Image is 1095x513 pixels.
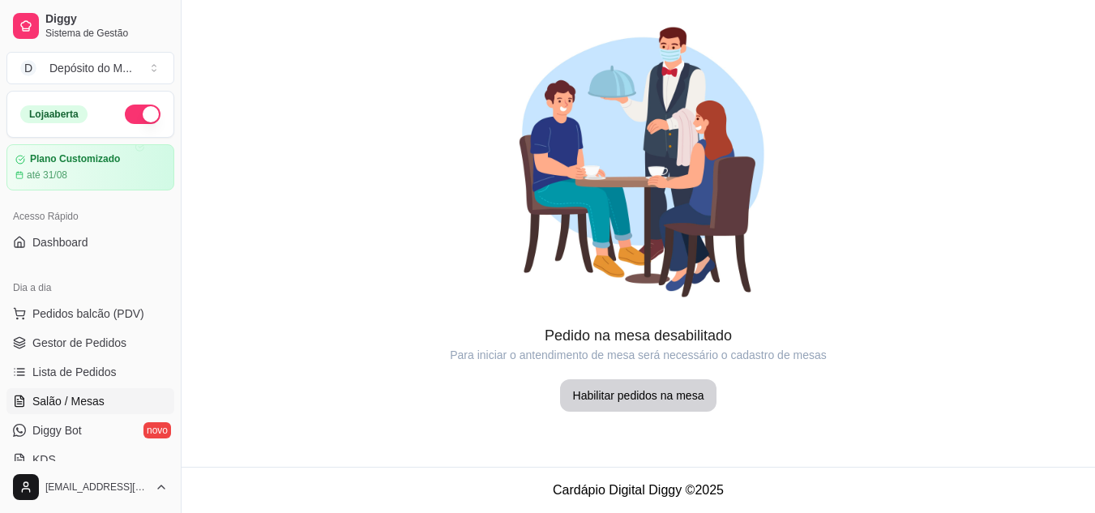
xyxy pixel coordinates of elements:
a: DiggySistema de Gestão [6,6,174,45]
article: Plano Customizado [30,153,120,165]
div: Dia a dia [6,275,174,301]
button: Select a team [6,52,174,84]
span: Pedidos balcão (PDV) [32,306,144,322]
a: Diggy Botnovo [6,417,174,443]
article: Pedido na mesa desabilitado [182,324,1095,347]
a: Lista de Pedidos [6,359,174,385]
span: Dashboard [32,234,88,250]
span: [EMAIL_ADDRESS][DOMAIN_NAME] [45,481,148,494]
button: Alterar Status [125,105,160,124]
span: Diggy [45,12,168,27]
div: Depósito do M ... [49,60,132,76]
span: D [20,60,36,76]
span: Lista de Pedidos [32,364,117,380]
span: Salão / Mesas [32,393,105,409]
div: Loja aberta [20,105,88,123]
button: [EMAIL_ADDRESS][DOMAIN_NAME] [6,468,174,507]
a: Dashboard [6,229,174,255]
a: Gestor de Pedidos [6,330,174,356]
span: Gestor de Pedidos [32,335,126,351]
article: até 31/08 [27,169,67,182]
span: Sistema de Gestão [45,27,168,40]
a: KDS [6,447,174,472]
article: Para iniciar o antendimento de mesa será necessário o cadastro de mesas [182,347,1095,363]
footer: Cardápio Digital Diggy © 2025 [182,467,1095,513]
span: KDS [32,451,56,468]
button: Habilitar pedidos na mesa [560,379,717,412]
span: Diggy Bot [32,422,82,438]
a: Salão / Mesas [6,388,174,414]
div: Acesso Rápido [6,203,174,229]
button: Pedidos balcão (PDV) [6,301,174,327]
a: Plano Customizadoaté 31/08 [6,144,174,190]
